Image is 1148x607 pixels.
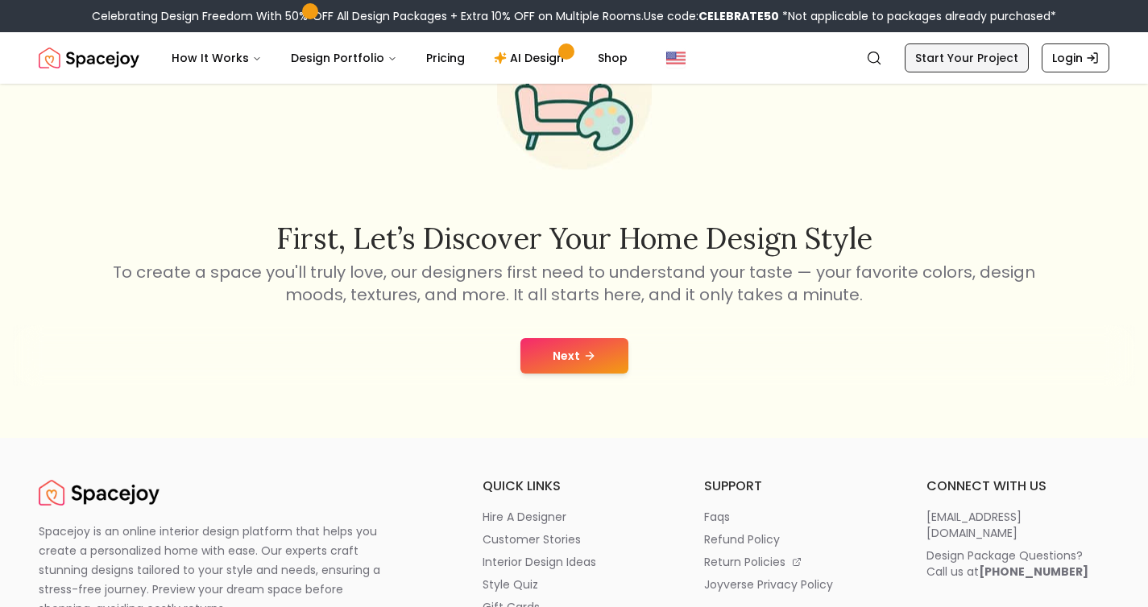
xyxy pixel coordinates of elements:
[481,42,582,74] a: AI Design
[926,477,1109,496] h6: connect with us
[926,509,1109,541] a: [EMAIL_ADDRESS][DOMAIN_NAME]
[704,531,887,547] a: refund policy
[1042,43,1109,72] a: Login
[483,554,665,570] a: interior design ideas
[110,261,1038,306] p: To create a space you'll truly love, our designers first need to understand your taste — your fav...
[520,338,628,374] button: Next
[704,554,785,570] p: return policies
[483,509,566,525] p: hire a designer
[704,477,887,496] h6: support
[110,222,1038,254] h2: First, let’s discover your home design style
[779,8,1056,24] span: *Not applicable to packages already purchased*
[483,531,581,547] p: customer stories
[644,8,779,24] span: Use code:
[704,509,887,525] a: faqs
[483,477,665,496] h6: quick links
[39,42,139,74] img: Spacejoy Logo
[159,42,640,74] nav: Main
[926,547,1109,580] a: Design Package Questions?Call us at[PHONE_NUMBER]
[905,43,1029,72] a: Start Your Project
[483,576,538,593] p: style quiz
[704,554,887,570] a: return policies
[39,477,160,509] img: Spacejoy Logo
[585,42,640,74] a: Shop
[483,576,665,593] a: style quiz
[926,547,1088,580] div: Design Package Questions? Call us at
[39,42,139,74] a: Spacejoy
[483,531,665,547] a: customer stories
[39,477,160,509] a: Spacejoy
[704,509,730,525] p: faqs
[704,531,780,547] p: refund policy
[413,42,478,74] a: Pricing
[704,576,887,593] a: joyverse privacy policy
[483,509,665,525] a: hire a designer
[483,554,596,570] p: interior design ideas
[278,42,410,74] button: Design Portfolio
[39,32,1109,84] nav: Global
[92,8,1056,24] div: Celebrating Design Freedom With 50% OFF All Design Packages + Extra 10% OFF on Multiple Rooms.
[698,8,779,24] b: CELEBRATE50
[704,576,833,593] p: joyverse privacy policy
[666,48,686,68] img: United States
[979,564,1088,580] b: [PHONE_NUMBER]
[159,42,275,74] button: How It Works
